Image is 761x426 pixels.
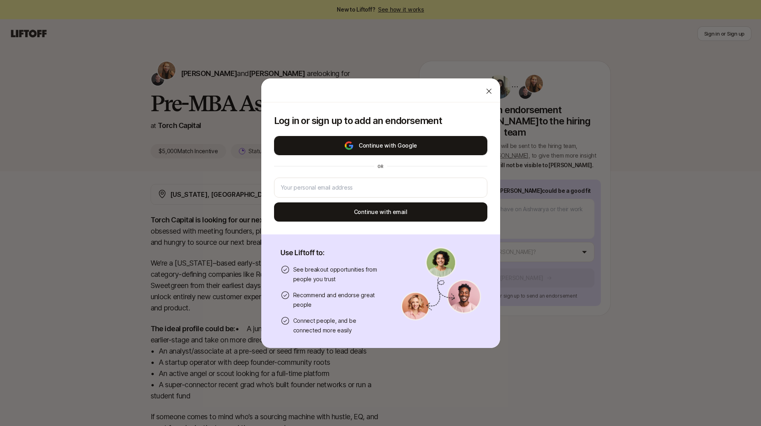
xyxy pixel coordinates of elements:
[274,202,487,222] button: Continue with email
[374,163,387,170] div: or
[293,265,382,284] p: See breakout opportunities from people you trust
[274,136,487,155] button: Continue with Google
[344,141,354,150] img: google-logo
[293,290,382,310] p: Recommend and endorse great people
[293,316,382,335] p: Connect people, and be connected more easily
[281,183,481,192] input: Your personal email address
[401,247,481,321] img: signup-banner
[280,247,382,258] p: Use Liftoff to:
[274,115,487,126] p: Log in or sign up to add an endorsement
